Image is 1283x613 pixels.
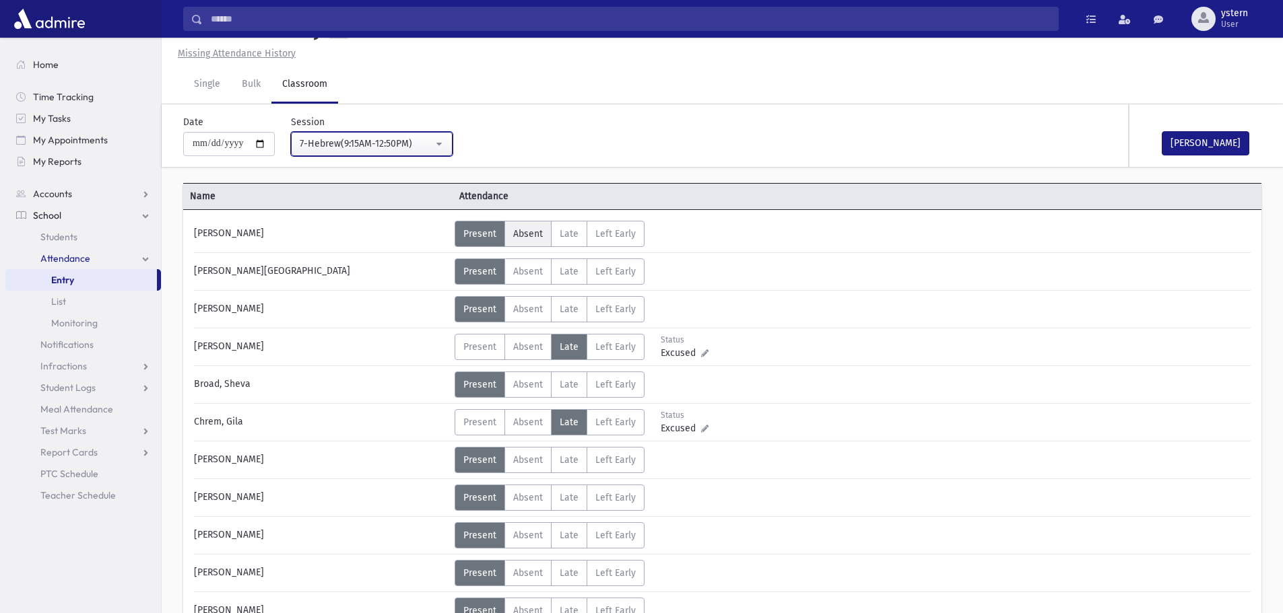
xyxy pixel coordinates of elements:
span: Late [560,379,579,390]
span: Present [463,454,496,466]
a: PTC Schedule [5,463,161,484]
a: Infractions [5,355,161,377]
div: Broad, Sheva [187,371,455,398]
span: Entry [51,274,74,286]
div: AttTypes [455,484,645,511]
div: [PERSON_NAME] [187,334,455,360]
span: Notifications [40,338,94,351]
a: Teacher Schedule [5,484,161,506]
span: Left Early [595,303,636,315]
span: Present [463,266,496,277]
a: Missing Attendance History [172,48,296,59]
span: Accounts [33,188,72,200]
span: Present [463,417,496,428]
img: AdmirePro [11,5,88,32]
a: Student Logs [5,377,161,398]
a: Attendance [5,248,161,269]
input: Search [203,7,1058,31]
span: ystern [1221,8,1248,19]
u: Missing Attendance History [178,48,296,59]
label: Session [291,115,325,129]
span: List [51,295,66,308]
span: Excused [661,346,701,360]
span: Test Marks [40,425,86,437]
span: Teacher Schedule [40,489,116,501]
a: Test Marks [5,420,161,441]
span: Absent [513,228,543,240]
span: Present [463,530,496,541]
div: AttTypes [455,221,645,247]
span: Late [560,417,579,428]
span: Absent [513,492,543,503]
div: AttTypes [455,296,645,322]
div: AttTypes [455,560,645,586]
a: Time Tracking [5,86,161,108]
a: My Tasks [5,108,161,129]
span: Absent [513,266,543,277]
span: Left Early [595,567,636,579]
span: Student Logs [40,382,96,394]
span: Late [560,341,579,353]
div: [PERSON_NAME] [187,221,455,247]
div: Status [661,409,721,421]
a: My Appointments [5,129,161,151]
a: Report Cards [5,441,161,463]
a: Meal Attendance [5,398,161,420]
span: Infractions [40,360,87,372]
a: Single [183,66,231,104]
span: Late [560,228,579,240]
span: My Reports [33,155,81,168]
span: Absent [513,341,543,353]
button: [PERSON_NAME] [1162,131,1249,155]
div: Status [661,334,721,346]
span: Absent [513,379,543,390]
span: Left Early [595,266,636,277]
span: Absent [513,417,543,428]
span: Students [40,231,77,243]
span: Left Early [595,417,636,428]
div: AttTypes [455,447,645,473]
span: Left Early [595,341,636,353]
span: Present [463,303,496,315]
span: Report Cards [40,446,98,458]
span: Late [560,454,579,466]
a: Home [5,54,161,75]
span: Left Early [595,492,636,503]
a: Notifications [5,334,161,355]
div: Chrem, Gila [187,409,455,435]
span: Absent [513,303,543,315]
span: My Tasks [33,112,71,124]
span: Absent [513,454,543,466]
div: AttTypes [455,258,645,285]
span: Time Tracking [33,91,94,103]
span: Present [463,567,496,579]
a: List [5,291,161,312]
span: PTC Schedule [40,468,98,480]
a: Accounts [5,183,161,205]
span: Left Early [595,530,636,541]
span: Monitoring [51,317,98,329]
span: Late [560,567,579,579]
div: AttTypes [455,371,645,398]
span: Left Early [595,454,636,466]
div: [PERSON_NAME][GEOGRAPHIC_DATA] [187,258,455,285]
span: Present [463,492,496,503]
div: [PERSON_NAME] [187,522,455,548]
div: AttTypes [455,409,645,435]
span: My Appointments [33,134,108,146]
label: Date [183,115,203,129]
span: Left Early [595,379,636,390]
span: Late [560,530,579,541]
span: School [33,209,61,221]
span: Home [33,59,59,71]
div: [PERSON_NAME] [187,484,455,511]
span: Late [560,492,579,503]
span: Late [560,266,579,277]
span: Present [463,341,496,353]
a: Bulk [231,66,271,104]
span: User [1221,19,1248,30]
span: Absent [513,530,543,541]
div: AttTypes [455,334,645,360]
a: My Reports [5,151,161,172]
a: Monitoring [5,312,161,334]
